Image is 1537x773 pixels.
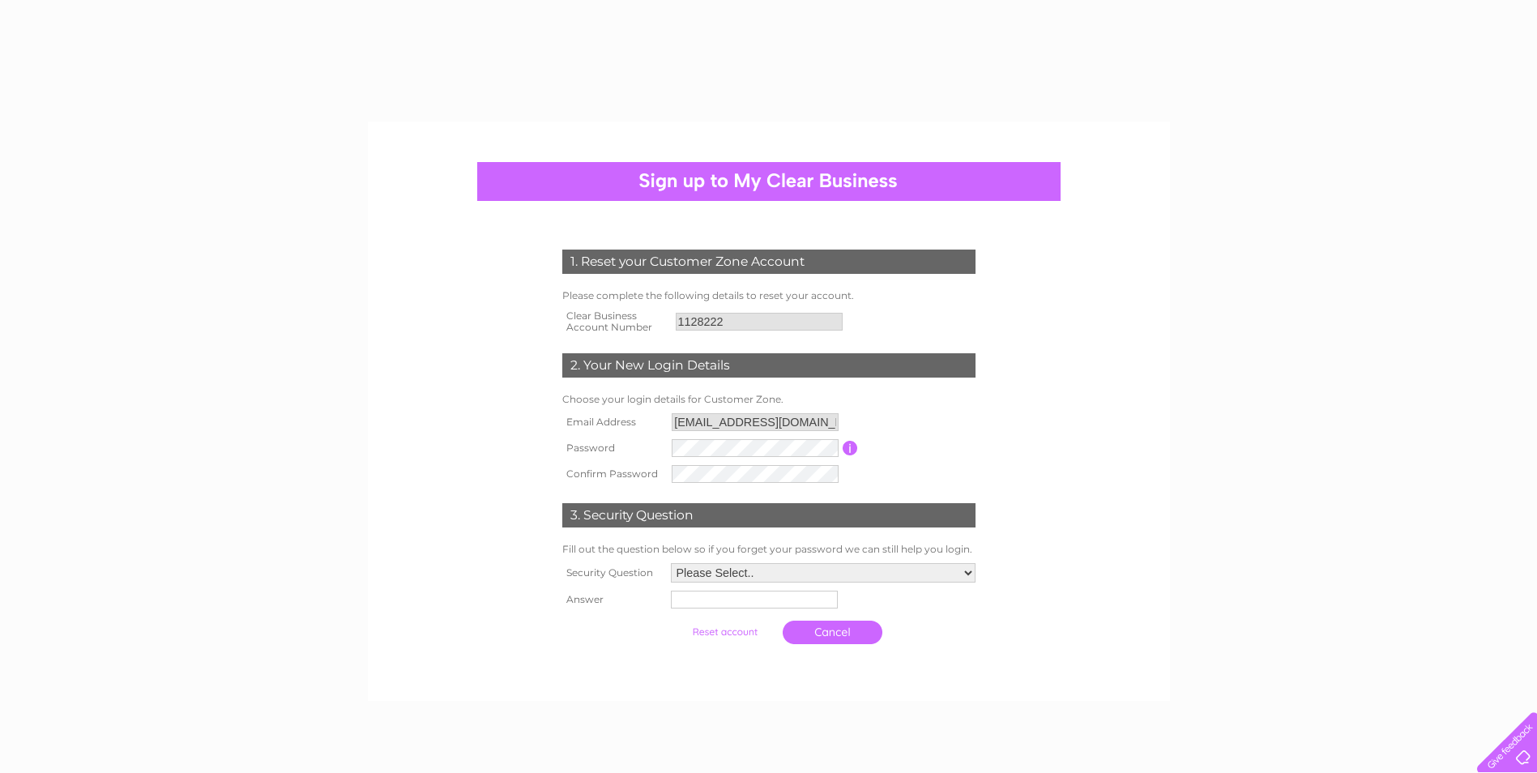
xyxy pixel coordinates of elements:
div: 2. Your New Login Details [562,353,976,378]
th: Confirm Password [558,461,668,487]
a: Cancel [783,621,882,644]
div: 1. Reset your Customer Zone Account [562,250,976,274]
td: Choose your login details for Customer Zone. [558,390,980,409]
th: Clear Business Account Number [558,305,672,338]
th: Security Question [558,559,667,587]
th: Password [558,435,668,461]
div: 3. Security Question [562,503,976,527]
td: Please complete the following details to reset your account. [558,286,980,305]
input: Information [843,441,858,455]
th: Answer [558,587,667,613]
td: Fill out the question below so if you forget your password we can still help you login. [558,540,980,559]
input: Submit [675,621,775,643]
th: Email Address [558,409,668,435]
